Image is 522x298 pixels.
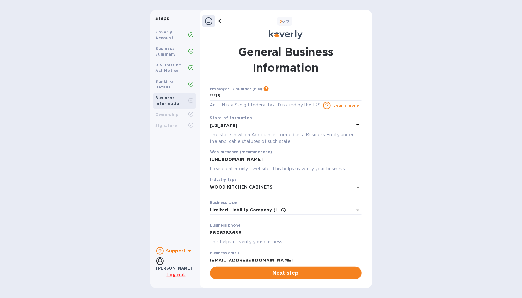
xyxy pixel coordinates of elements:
u: Log out [166,272,185,277]
input: Select industry type and select closest match [210,183,344,192]
span: 5 [279,19,282,24]
b: Business Summary [156,46,176,57]
b: Ownership [156,112,179,117]
p: Please enter only 1 website. This helps us verify your business. [210,165,362,173]
button: Next step [210,267,362,279]
input: Enter phone [210,228,362,238]
b: Business Information [156,95,182,106]
label: Industry type [210,178,237,182]
label: Business phone [210,223,241,227]
div: Employer ID number (EIN) [210,87,268,91]
b: Steps [156,16,169,21]
div: Limited Liability Company (LLC) [210,205,362,215]
p: This helps us verify your business. [210,238,362,246]
b: U.S. Patriot Act Notice [156,63,181,73]
p: The state in which Applicant is formed as a Business Entity under the applicable statutes of such... [210,131,362,145]
label: Business type [210,201,237,204]
b: Banking Details [156,79,173,89]
a: Learn more [333,103,359,108]
label: Web presence (recommended) [210,150,272,154]
p: An EIN is a 9-digit federal tax ID issued by the IRS. [210,102,322,108]
h1: General Business Information [210,44,362,76]
input: Enter employer ID number (EIN) [210,91,362,101]
b: State of formation [210,115,252,120]
b: of 7 [279,19,290,24]
b: Support [166,248,186,253]
b: Koverly Account [156,30,174,40]
b: Signature [156,123,177,128]
span: Next step [215,269,357,277]
b: [US_STATE] [210,123,237,128]
input: Enter email [210,256,362,265]
b: [PERSON_NAME] [156,266,192,271]
div: Limited Liability Company (LLC) [210,207,286,213]
button: Open [353,183,362,192]
label: Business email [210,251,239,255]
